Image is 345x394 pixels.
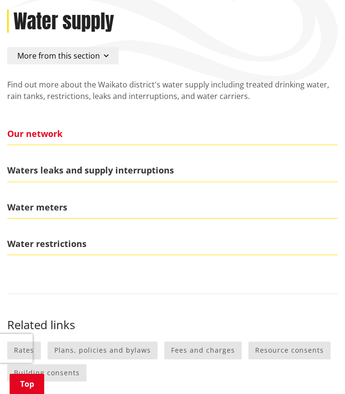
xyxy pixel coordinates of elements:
a: Fees and charges [164,342,242,359]
a: Building consents [7,364,86,382]
h1: Water supply [13,10,114,33]
a: Waters leaks and supply interruptions [7,160,338,182]
p: Find out more about the Waikato district's water supply including treated drinking water, rain ta... [7,79,338,113]
a: Our network [7,123,338,145]
a: Plans, policies and bylaws [48,342,158,359]
h3: Related links [7,318,338,332]
iframe: Messenger Launcher [301,354,335,388]
a: Resource consents [248,342,331,359]
span: More from this section [17,50,100,61]
a: Water meters [7,197,338,219]
a: Top [10,374,44,394]
a: Water restrictions [7,233,338,255]
button: More from this section [7,47,119,64]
